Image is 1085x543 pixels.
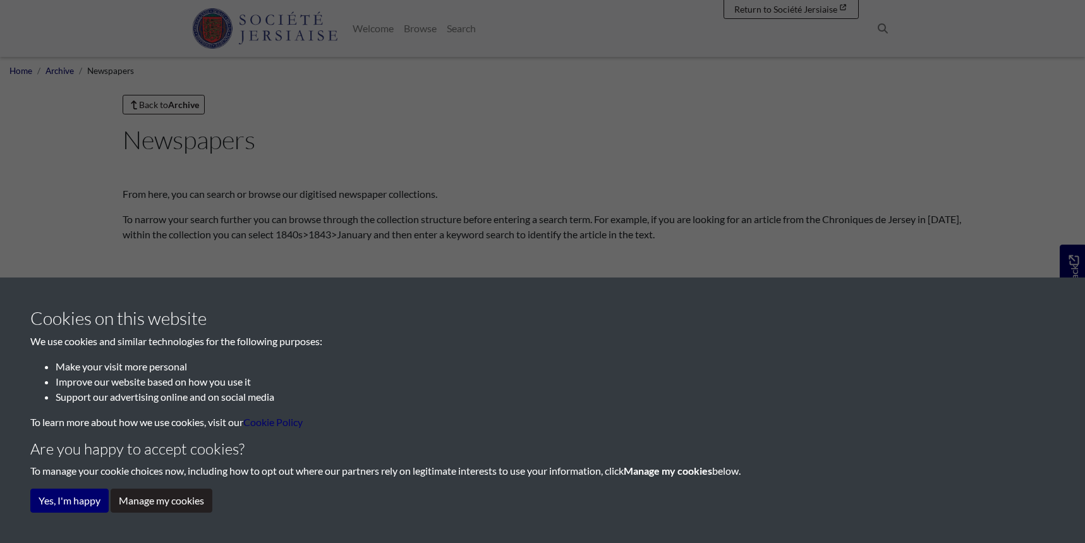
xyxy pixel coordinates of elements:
[30,440,1055,458] h4: Are you happy to accept cookies?
[56,374,1055,389] li: Improve our website based on how you use it
[111,489,212,513] button: Manage my cookies
[30,334,1055,349] p: We use cookies and similar technologies for the following purposes:
[56,359,1055,374] li: Make your visit more personal
[30,489,109,513] button: Yes, I'm happy
[30,308,1055,329] h3: Cookies on this website
[30,463,1055,479] p: To manage your cookie choices now, including how to opt out where our partners rely on legitimate...
[30,415,1055,430] p: To learn more about how we use cookies, visit our
[56,389,1055,405] li: Support our advertising online and on social media
[624,465,712,477] strong: Manage my cookies
[243,416,303,428] a: learn more about cookies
